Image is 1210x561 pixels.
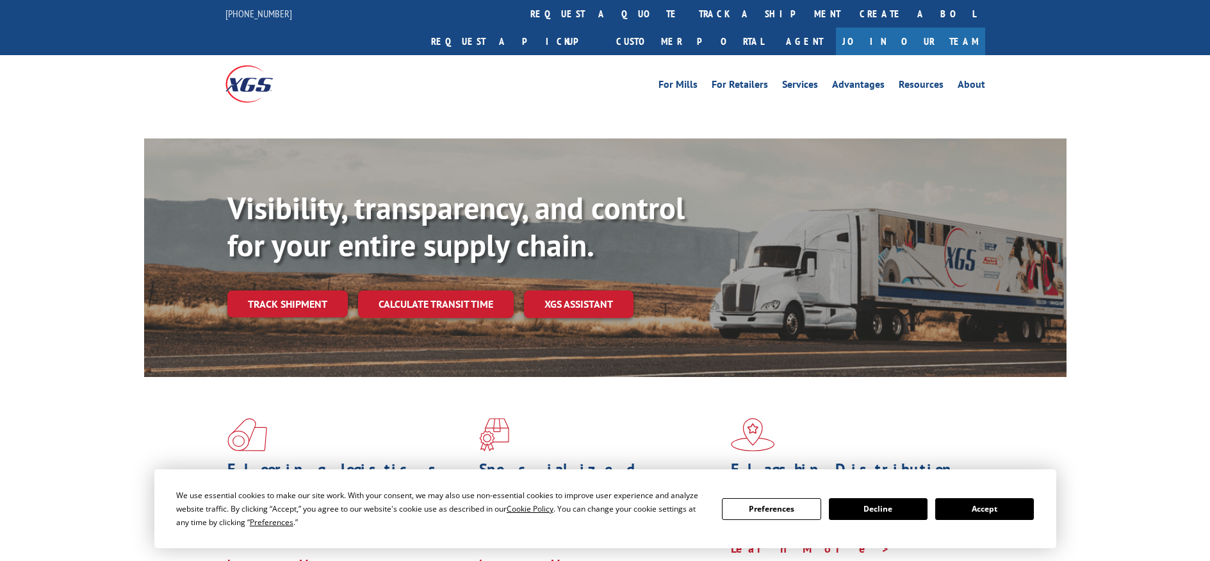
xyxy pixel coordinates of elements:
b: Visibility, transparency, and control for your entire supply chain. [227,188,685,265]
a: Calculate transit time [358,290,514,318]
a: Request a pickup [421,28,607,55]
span: Cookie Policy [507,503,553,514]
div: Cookie Consent Prompt [154,469,1056,548]
a: Join Our Team [836,28,985,55]
img: xgs-icon-focused-on-flooring-red [479,418,509,451]
a: Advantages [832,80,885,94]
a: Track shipment [227,290,348,317]
h1: Flagship Distribution Model [731,462,973,499]
span: Preferences [250,517,293,528]
a: Customer Portal [607,28,773,55]
h1: Flooring Logistics Solutions [227,462,470,499]
h1: Specialized Freight Experts [479,462,721,499]
button: Accept [935,498,1034,520]
a: XGS ASSISTANT [524,290,634,318]
a: Services [782,80,818,94]
a: Resources [899,80,944,94]
img: xgs-icon-total-supply-chain-intelligence-red [227,418,267,451]
button: Decline [829,498,928,520]
img: xgs-icon-flagship-distribution-model-red [731,418,775,451]
a: About [958,80,985,94]
a: [PHONE_NUMBER] [225,7,292,20]
a: For Mills [658,80,698,94]
a: Agent [773,28,836,55]
a: Learn More > [731,541,890,556]
a: For Retailers [712,80,768,94]
div: We use essential cookies to make our site work. With your consent, we may also use non-essential ... [176,489,707,529]
button: Preferences [722,498,821,520]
